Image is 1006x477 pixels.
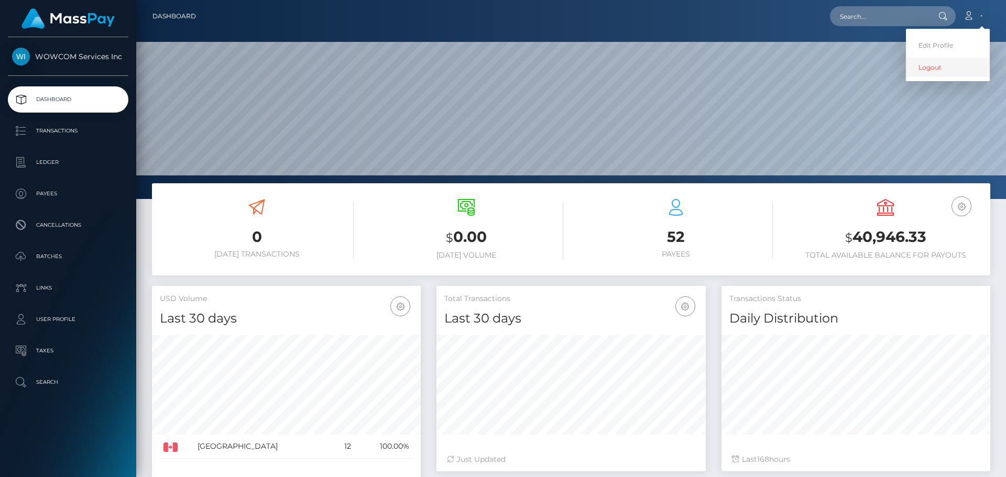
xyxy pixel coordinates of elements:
[8,275,128,301] a: Links
[8,149,128,175] a: Ledger
[789,251,982,260] h6: Total Available Balance for Payouts
[160,309,413,328] h4: Last 30 days
[8,118,128,144] a: Transactions
[21,8,115,29] img: MassPay Logo
[8,306,128,332] a: User Profile
[12,92,124,107] p: Dashboard
[160,227,354,247] h3: 0
[8,86,128,113] a: Dashboard
[757,454,769,464] span: 168
[906,58,990,77] a: Logout
[8,369,128,395] a: Search
[369,251,563,260] h6: [DATE] Volume
[446,230,453,245] small: $
[160,294,413,304] h5: USD Volume
[8,212,128,238] a: Cancellations
[12,186,124,202] p: Payees
[729,294,982,304] h5: Transactions Status
[845,230,852,245] small: $
[8,52,128,61] span: WOWCOM Services Inc
[729,309,982,328] h4: Daily Distribution
[12,343,124,359] p: Taxes
[160,250,354,259] h6: [DATE] Transactions
[789,227,982,248] h3: 40,946.33
[579,227,773,247] h3: 52
[447,454,695,465] div: Just Updated
[12,217,124,233] p: Cancellations
[8,243,128,270] a: Batches
[12,48,30,65] img: WOWCOM Services Inc
[12,249,124,264] p: Batches
[12,280,124,296] p: Links
[579,250,773,259] h6: Payees
[163,442,178,452] img: CA.png
[830,6,928,26] input: Search...
[8,181,128,207] a: Payees
[355,435,413,459] td: 100.00%
[333,435,355,459] td: 12
[732,454,980,465] div: Last hours
[12,374,124,390] p: Search
[369,227,563,248] h3: 0.00
[12,312,124,327] p: User Profile
[8,338,128,364] a: Taxes
[194,435,333,459] td: [GEOGRAPHIC_DATA]
[12,123,124,139] p: Transactions
[152,5,196,27] a: Dashboard
[444,294,697,304] h5: Total Transactions
[906,36,990,55] a: Edit Profile
[12,154,124,170] p: Ledger
[444,309,697,328] h4: Last 30 days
